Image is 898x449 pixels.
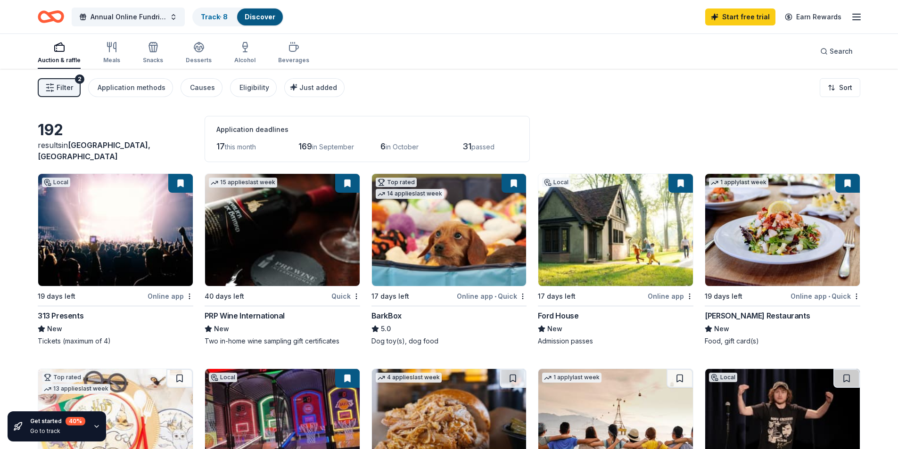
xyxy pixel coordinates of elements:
[98,82,165,93] div: Application methods
[103,38,120,69] button: Meals
[205,174,360,286] img: Image for PRP Wine International
[234,38,255,69] button: Alcohol
[547,323,562,335] span: New
[192,8,284,26] button: Track· 8Discover
[234,57,255,64] div: Alcohol
[538,336,693,346] div: Admission passes
[38,6,64,28] a: Home
[371,336,527,346] div: Dog toy(s), dog food
[331,290,360,302] div: Quick
[38,57,81,64] div: Auction & raffle
[186,38,212,69] button: Desserts
[839,82,852,93] span: Sort
[75,74,84,84] div: 2
[380,141,386,151] span: 6
[376,373,442,383] div: 4 applies last week
[298,141,312,151] span: 169
[284,78,345,97] button: Just added
[376,189,444,199] div: 14 applies last week
[214,323,229,335] span: New
[148,290,193,302] div: Online app
[91,11,166,23] span: Annual Online Fundriaser
[648,290,693,302] div: Online app
[205,291,244,302] div: 40 days left
[181,78,222,97] button: Causes
[709,178,768,188] div: 1 apply last week
[705,8,775,25] a: Start free trial
[278,57,309,64] div: Beverages
[143,38,163,69] button: Snacks
[245,13,275,21] a: Discover
[57,82,73,93] span: Filter
[209,178,277,188] div: 15 applies last week
[103,57,120,64] div: Meals
[709,373,737,382] div: Local
[38,140,150,161] span: in
[714,323,729,335] span: New
[30,417,85,425] div: Get started
[705,291,742,302] div: 19 days left
[38,78,81,97] button: Filter2
[38,139,193,162] div: results
[820,78,860,97] button: Sort
[205,310,285,321] div: PRP Wine International
[376,178,417,187] div: Top rated
[38,291,75,302] div: 19 days left
[381,323,391,335] span: 5.0
[371,173,527,346] a: Image for BarkBoxTop rated14 applieslast week17 days leftOnline app•QuickBarkBox5.0Dog toy(s), do...
[299,83,337,91] span: Just added
[216,124,518,135] div: Application deadlines
[791,290,860,302] div: Online app Quick
[462,141,471,151] span: 31
[471,143,494,151] span: passed
[542,373,601,383] div: 1 apply last week
[201,13,228,21] a: Track· 8
[225,143,256,151] span: this month
[38,336,193,346] div: Tickets (maximum of 4)
[538,173,693,346] a: Image for Ford HouseLocal17 days leftOnline appFord HouseNewAdmission passes
[230,78,277,97] button: Eligibility
[38,140,150,161] span: [GEOGRAPHIC_DATA], [GEOGRAPHIC_DATA]
[72,8,185,26] button: Annual Online Fundriaser
[705,173,860,346] a: Image for Cameron Mitchell Restaurants1 applylast week19 days leftOnline app•Quick[PERSON_NAME] R...
[66,417,85,425] div: 40 %
[30,427,85,435] div: Go to track
[88,78,173,97] button: Application methods
[813,42,860,61] button: Search
[205,336,360,346] div: Two in-home wine sampling gift certificates
[705,336,860,346] div: Food, gift card(s)
[42,384,110,394] div: 13 applies last week
[538,291,576,302] div: 17 days left
[538,174,693,286] img: Image for Ford House
[278,38,309,69] button: Beverages
[705,310,810,321] div: [PERSON_NAME] Restaurants
[457,290,527,302] div: Online app Quick
[38,121,193,139] div: 192
[38,38,81,69] button: Auction & raffle
[372,174,527,286] img: Image for BarkBox
[143,57,163,64] div: Snacks
[386,143,419,151] span: in October
[190,82,215,93] div: Causes
[38,310,83,321] div: 313 Presents
[42,373,83,382] div: Top rated
[494,293,496,300] span: •
[209,373,237,382] div: Local
[42,178,70,187] div: Local
[538,310,578,321] div: Ford House
[830,46,853,57] span: Search
[371,291,409,302] div: 17 days left
[38,173,193,346] a: Image for 313 PresentsLocal19 days leftOnline app313 PresentsNewTickets (maximum of 4)
[205,173,360,346] a: Image for PRP Wine International15 applieslast week40 days leftQuickPRP Wine InternationalNewTwo ...
[312,143,354,151] span: in September
[38,174,193,286] img: Image for 313 Presents
[47,323,62,335] span: New
[779,8,847,25] a: Earn Rewards
[542,178,570,187] div: Local
[705,174,860,286] img: Image for Cameron Mitchell Restaurants
[371,310,402,321] div: BarkBox
[239,82,269,93] div: Eligibility
[828,293,830,300] span: •
[216,141,225,151] span: 17
[186,57,212,64] div: Desserts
